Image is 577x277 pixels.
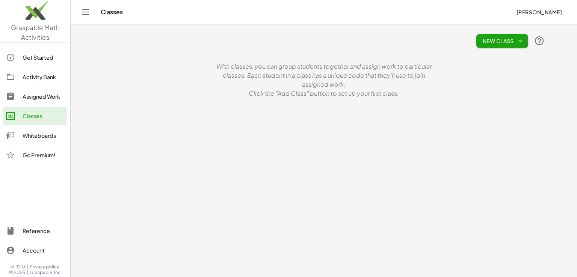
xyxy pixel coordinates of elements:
span: [PERSON_NAME] [516,9,562,15]
span: © 2025 [9,269,25,275]
div: Classes [23,111,64,120]
p: Click the "Add Class" button to set up your first class. [211,89,437,98]
span: Graspable Math Activities [11,23,60,41]
span: | [27,269,28,275]
button: Toggle navigation [80,6,92,18]
span: New Class [482,38,522,44]
span: | [27,264,28,270]
button: [PERSON_NAME] [510,5,568,19]
div: Whiteboards [23,131,64,140]
span: v1.32.0 [11,264,25,270]
span: Graspable, Inc. [30,269,62,275]
div: Reference [23,226,64,235]
a: Get Started [3,48,67,66]
a: Assigned Work [3,87,67,105]
div: Account [23,246,64,255]
p: With classes, you can group students together and assign work to particular classes. Each student... [211,62,437,89]
a: Whiteboards [3,126,67,145]
a: Activity Bank [3,68,67,86]
div: Get Started [23,53,64,62]
div: Go Premium! [23,151,64,160]
div: Activity Bank [23,72,64,81]
div: Assigned Work [23,92,64,101]
a: Classes [3,107,67,125]
a: Account [3,241,67,259]
a: Privacy policy [30,264,62,270]
a: Reference [3,222,67,240]
button: New Class [476,34,528,48]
